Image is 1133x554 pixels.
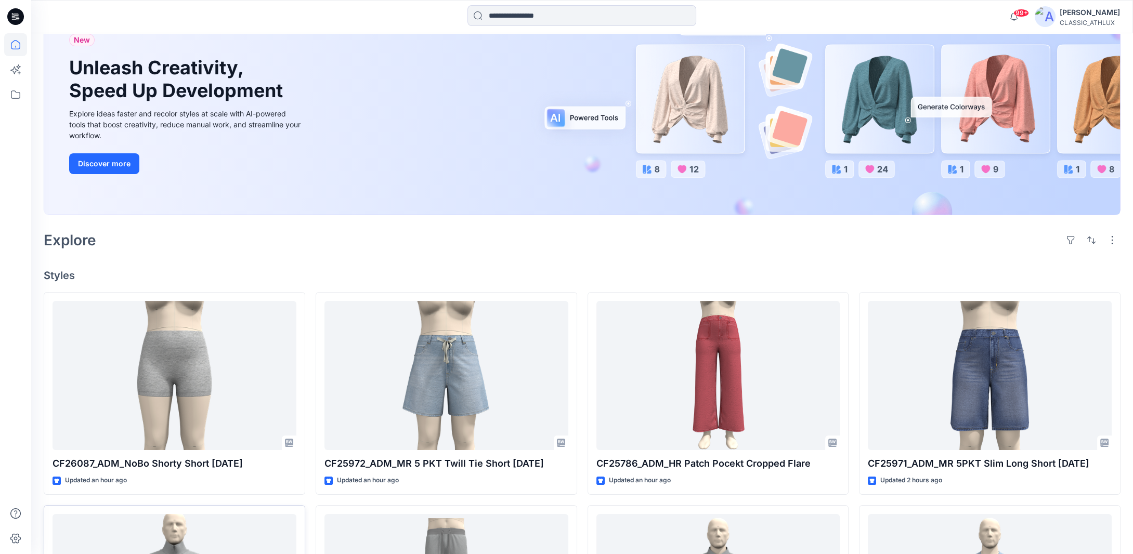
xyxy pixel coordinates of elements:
h4: Styles [44,269,1121,282]
a: Discover more [69,153,303,174]
p: CF26087_ADM_NoBo Shorty Short [DATE] [53,456,296,471]
span: New [74,34,90,46]
p: CF25972_ADM_MR 5 PKT Twill Tie Short [DATE] [324,456,568,471]
a: CF25786_ADM_HR Patch Pocekt Cropped Flare [596,301,840,451]
p: CF25971_ADM_MR 5PKT Slim Long Short [DATE] [868,456,1112,471]
button: Discover more [69,153,139,174]
a: CF25971_ADM_MR 5PKT Slim Long Short 02SEP25 [868,301,1112,451]
p: CF25786_ADM_HR Patch Pocekt Cropped Flare [596,456,840,471]
a: CF26087_ADM_NoBo Shorty Short 01SEP25 [53,301,296,451]
p: Updated an hour ago [65,475,127,486]
img: avatar [1035,6,1056,27]
p: Updated an hour ago [609,475,671,486]
div: Explore ideas faster and recolor styles at scale with AI-powered tools that boost creativity, red... [69,108,303,141]
h1: Unleash Creativity, Speed Up Development [69,57,288,101]
span: 99+ [1013,9,1029,17]
p: Updated 2 hours ago [880,475,942,486]
a: CF25972_ADM_MR 5 PKT Twill Tie Short 01SEP25 [324,301,568,451]
div: CLASSIC_ATHLUX [1060,19,1120,27]
h2: Explore [44,232,96,248]
div: [PERSON_NAME] [1060,6,1120,19]
p: Updated an hour ago [337,475,399,486]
